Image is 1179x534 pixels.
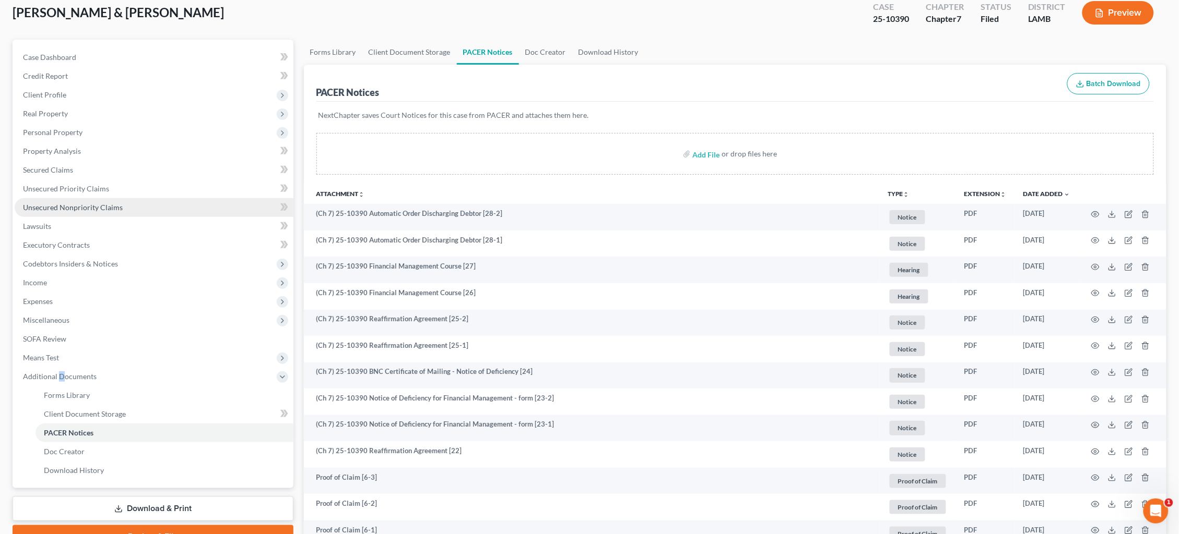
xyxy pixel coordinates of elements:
[890,263,928,277] span: Hearing
[304,204,880,230] td: (Ch 7) 25-10390 Automatic Order Discharging Debtor [28-2]
[1015,468,1079,494] td: [DATE]
[926,13,964,25] div: Chapter
[1064,191,1070,198] i: expand_more
[888,314,948,331] a: Notice
[23,128,82,137] span: Personal Property
[23,353,59,362] span: Means Test
[304,257,880,283] td: (Ch 7) 25-10390 Financial Management Course [27]
[956,283,1015,310] td: PDF
[888,341,948,358] a: Notice
[1028,1,1066,13] div: District
[888,367,948,384] a: Notice
[15,330,293,348] a: SOFA Review
[44,428,93,437] span: PACER Notices
[1015,389,1079,415] td: [DATE]
[926,1,964,13] div: Chapter
[36,442,293,461] a: Doc Creator
[888,191,910,198] button: TYPEunfold_more
[956,415,1015,442] td: PDF
[36,423,293,442] a: PACER Notices
[890,210,925,224] span: Notice
[304,441,880,468] td: (Ch 7) 25-10390 Reaffirmation Agreement [22]
[15,142,293,161] a: Property Analysis
[956,468,1015,494] td: PDF
[304,283,880,310] td: (Ch 7) 25-10390 Financial Management Course [26]
[44,447,85,456] span: Doc Creator
[13,5,224,20] span: [PERSON_NAME] & [PERSON_NAME]
[23,203,123,212] span: Unsecured Nonpriority Claims
[873,13,909,25] div: 25-10390
[956,336,1015,362] td: PDF
[890,500,946,514] span: Proof of Claim
[15,48,293,67] a: Case Dashboard
[304,415,880,442] td: (Ch 7) 25-10390 Notice of Deficiency for Financial Management - form [23-1]
[36,461,293,480] a: Download History
[888,393,948,410] a: Notice
[23,165,73,174] span: Secured Claims
[1067,73,1150,95] button: Batch Download
[1015,310,1079,336] td: [DATE]
[903,191,910,198] i: unfold_more
[23,315,69,324] span: Miscellaneous
[956,204,1015,230] td: PDF
[23,297,53,306] span: Expenses
[890,368,925,382] span: Notice
[23,147,81,155] span: Property Analysis
[1015,415,1079,442] td: [DATE]
[890,342,925,356] span: Notice
[888,235,948,252] a: Notice
[304,468,880,494] td: Proof of Claim [6-3]
[888,472,948,490] a: Proof of Claim
[23,334,66,343] span: SOFA Review
[359,191,365,198] i: unfold_more
[316,86,380,99] div: PACER Notices
[304,40,362,65] a: Forms Library
[888,288,948,305] a: Hearing
[888,499,948,516] a: Proof of Claim
[1165,499,1173,507] span: 1
[1015,283,1079,310] td: [DATE]
[44,466,104,475] span: Download History
[15,236,293,254] a: Executory Contracts
[964,190,1007,198] a: Extensionunfold_more
[873,1,909,13] div: Case
[890,289,928,304] span: Hearing
[1015,257,1079,283] td: [DATE]
[319,110,1152,120] p: NextChapter saves Court Notices for this case from PACER and attaches them here.
[1082,1,1154,25] button: Preview
[890,395,925,409] span: Notice
[519,40,572,65] a: Doc Creator
[722,149,777,159] div: or drop files here
[304,230,880,257] td: (Ch 7) 25-10390 Automatic Order Discharging Debtor [28-1]
[956,362,1015,389] td: PDF
[888,446,948,463] a: Notice
[23,240,90,249] span: Executory Contracts
[316,190,365,198] a: Attachmentunfold_more
[1015,494,1079,520] td: [DATE]
[1015,441,1079,468] td: [DATE]
[890,447,925,462] span: Notice
[1023,190,1070,198] a: Date Added expand_more
[956,257,1015,283] td: PDF
[1143,499,1169,524] iframe: Intercom live chat
[23,259,118,268] span: Codebtors Insiders & Notices
[956,230,1015,257] td: PDF
[888,419,948,436] a: Notice
[304,362,880,389] td: (Ch 7) 25-10390 BNC Certificate of Mailing - Notice of Deficiency [24]
[23,53,76,62] span: Case Dashboard
[44,409,126,418] span: Client Document Storage
[13,496,293,521] a: Download & Print
[981,13,1011,25] div: Filed
[362,40,457,65] a: Client Document Storage
[1015,230,1079,257] td: [DATE]
[36,405,293,423] a: Client Document Storage
[890,315,925,330] span: Notice
[890,474,946,488] span: Proof of Claim
[890,237,925,251] span: Notice
[457,40,519,65] a: PACER Notices
[981,1,1011,13] div: Status
[23,90,66,99] span: Client Profile
[304,494,880,520] td: Proof of Claim [6-2]
[15,179,293,198] a: Unsecured Priority Claims
[1087,79,1141,88] span: Batch Download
